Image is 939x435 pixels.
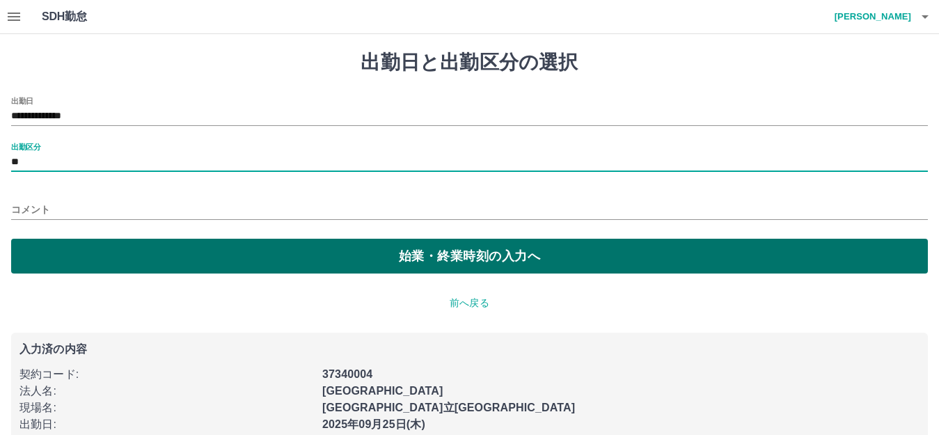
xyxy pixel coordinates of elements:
p: 法人名 : [19,383,314,400]
label: 出勤区分 [11,141,40,152]
b: [GEOGRAPHIC_DATA]立[GEOGRAPHIC_DATA] [322,402,575,413]
b: 37340004 [322,368,372,380]
button: 始業・終業時刻の入力へ [11,239,928,274]
p: 前へ戻る [11,296,928,310]
p: 契約コード : [19,366,314,383]
p: 出勤日 : [19,416,314,433]
h1: 出勤日と出勤区分の選択 [11,51,928,74]
b: [GEOGRAPHIC_DATA] [322,385,443,397]
p: 入力済の内容 [19,344,920,355]
label: 出勤日 [11,95,33,106]
p: 現場名 : [19,400,314,416]
b: 2025年09月25日(木) [322,418,425,430]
